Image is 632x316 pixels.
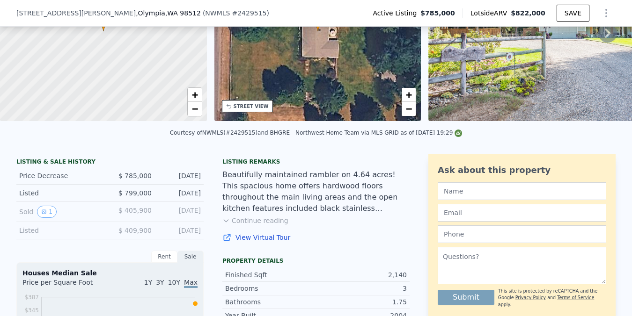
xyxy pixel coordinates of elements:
div: Bedrooms [225,284,316,293]
a: Zoom out [188,102,202,116]
div: Bathrooms [225,297,316,307]
div: 2,140 [316,270,407,280]
button: SAVE [557,5,589,22]
div: Beautifully maintained rambler on 4.64 acres! This spacious home offers hardwood floors throughou... [222,169,410,214]
div: STREET VIEW [234,103,269,110]
div: Listing remarks [222,158,410,165]
div: Rent [151,251,177,263]
div: LISTING & SALE HISTORY [16,158,204,167]
div: Listed [19,188,103,198]
span: $ 785,000 [118,172,152,180]
span: − [406,103,412,115]
a: Zoom in [402,88,416,102]
button: Show Options [597,4,616,22]
span: 1Y [144,279,152,286]
div: [DATE] [159,226,201,235]
a: Zoom out [402,102,416,116]
span: $ 405,900 [118,207,152,214]
input: Name [438,182,606,200]
button: Continue reading [222,216,288,225]
span: [STREET_ADDRESS][PERSON_NAME] [16,8,136,18]
a: Terms of Service [557,295,594,300]
div: Houses Median Sale [22,268,198,278]
span: Lotside ARV [470,8,511,18]
button: View historical data [37,206,57,218]
span: 10Y [168,279,180,286]
span: Max [184,279,198,288]
span: + [191,89,198,101]
div: 3 [316,284,407,293]
div: 1.75 [316,297,407,307]
div: Listed [19,226,103,235]
span: $ 409,900 [118,227,152,234]
span: 3Y [156,279,164,286]
div: Price Decrease [19,171,103,180]
span: $822,000 [511,9,545,17]
div: Sold [19,206,103,218]
div: Finished Sqft [225,270,316,280]
div: This site is protected by reCAPTCHA and the Google and apply. [498,288,606,308]
div: [DATE] [159,171,201,180]
div: [DATE] [159,188,201,198]
span: # 2429515 [232,9,266,17]
a: Zoom in [188,88,202,102]
div: [DATE] [159,206,201,218]
div: Property details [222,257,410,265]
div: Courtesy of NWMLS (#2429515) and BHGRE - Northwest Home Team via MLS GRID as of [DATE] 19:29 [170,129,463,136]
img: NWMLS Logo [455,129,462,137]
span: NWMLS [205,9,230,17]
div: ( ) [203,8,269,18]
span: Active Listing [373,8,420,18]
span: $ 799,000 [118,189,152,197]
tspan: $345 [24,307,39,314]
span: + [406,89,412,101]
div: Sale [177,251,204,263]
a: Privacy Policy [515,295,546,300]
span: $785,000 [420,8,455,18]
span: , WA 98512 [165,9,201,17]
span: − [191,103,198,115]
div: Price per Square Foot [22,278,110,293]
a: View Virtual Tour [222,233,410,242]
input: Phone [438,225,606,243]
button: Submit [438,290,494,305]
span: , Olympia [136,8,201,18]
div: Ask about this property [438,164,606,177]
input: Email [438,204,606,222]
tspan: $387 [24,294,39,301]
